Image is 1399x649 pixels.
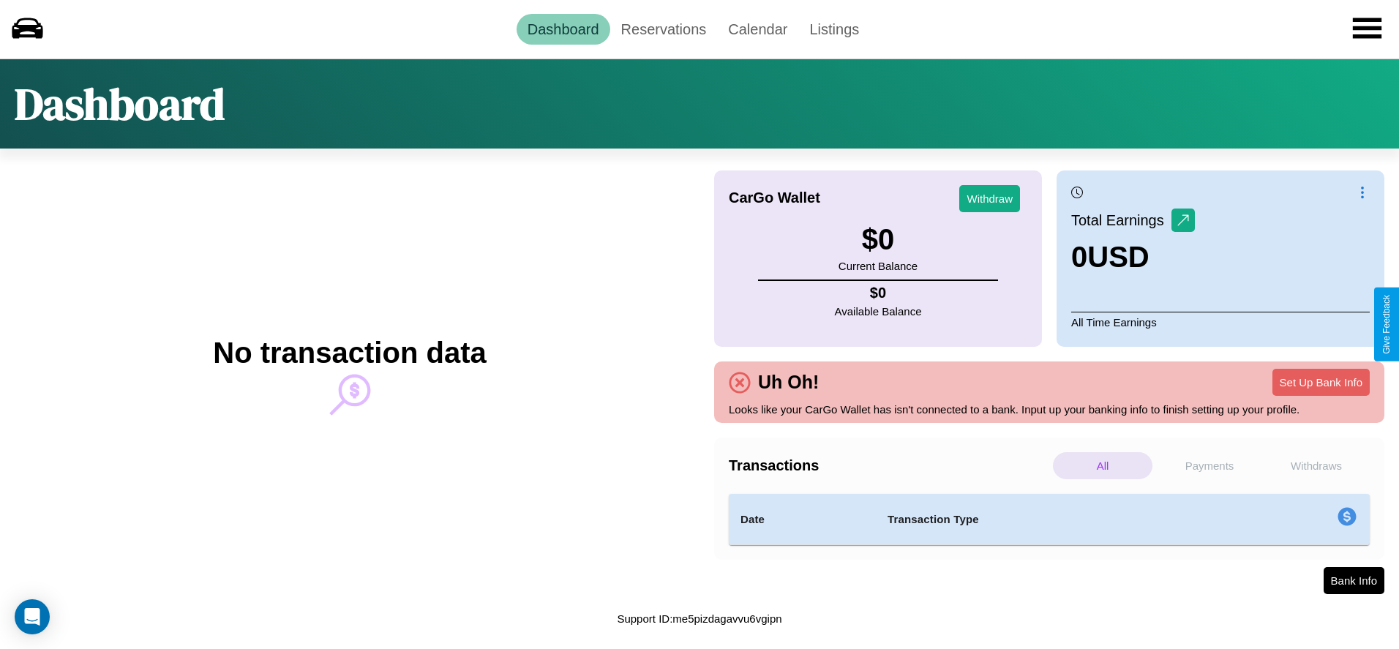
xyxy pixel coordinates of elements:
[835,285,922,301] h4: $ 0
[1272,369,1370,396] button: Set Up Bank Info
[1071,312,1370,332] p: All Time Earnings
[751,372,826,393] h4: Uh Oh!
[617,609,781,629] p: Support ID: me5pizdagavvu6vgipn
[1324,567,1384,594] button: Bank Info
[729,457,1049,474] h4: Transactions
[1071,207,1171,233] p: Total Earnings
[1267,452,1366,479] p: Withdraws
[1381,295,1392,354] div: Give Feedback
[1160,452,1259,479] p: Payments
[517,14,610,45] a: Dashboard
[888,511,1218,528] h4: Transaction Type
[15,599,50,634] div: Open Intercom Messenger
[610,14,718,45] a: Reservations
[729,399,1370,419] p: Looks like your CarGo Wallet has isn't connected to a bank. Input up your banking info to finish ...
[839,223,918,256] h3: $ 0
[835,301,922,321] p: Available Balance
[740,511,864,528] h4: Date
[213,337,486,369] h2: No transaction data
[1071,241,1195,274] h3: 0 USD
[729,494,1370,545] table: simple table
[959,185,1020,212] button: Withdraw
[798,14,870,45] a: Listings
[839,256,918,276] p: Current Balance
[729,190,820,206] h4: CarGo Wallet
[717,14,798,45] a: Calendar
[1053,452,1152,479] p: All
[15,74,225,134] h1: Dashboard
